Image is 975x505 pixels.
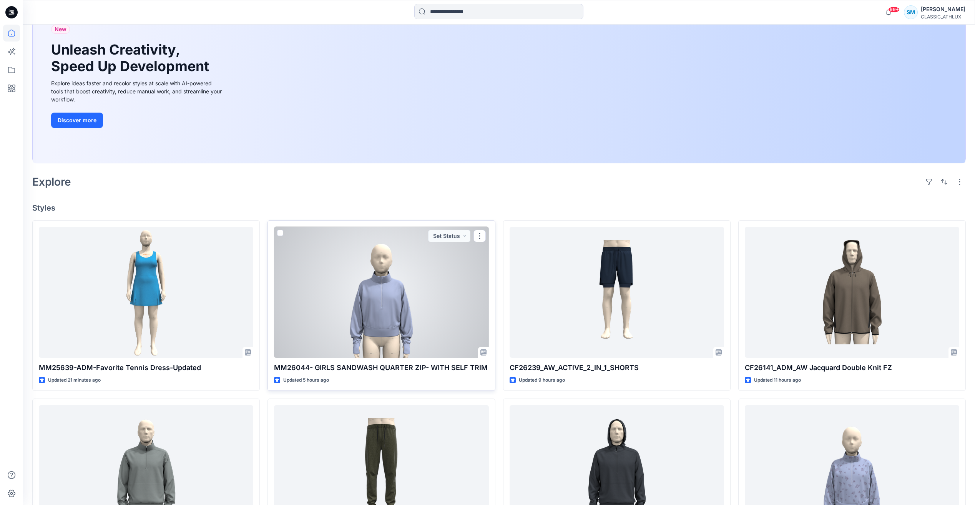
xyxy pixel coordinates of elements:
p: Updated 5 hours ago [283,376,329,384]
p: MM25639-ADM-Favorite Tennis Dress-Updated [39,362,253,373]
a: Discover more [51,113,224,128]
p: MM26044- GIRLS SANDWASH QUARTER ZIP- WITH SELF TRIM [274,362,488,373]
span: 99+ [888,7,900,13]
div: [PERSON_NAME] [921,5,965,14]
p: Updated 21 minutes ago [48,376,101,384]
p: CF26141_ADM_AW Jacquard Double Knit FZ [745,362,959,373]
a: CF26239_AW_ACTIVE_2_IN_1_SHORTS [510,227,724,358]
p: Updated 9 hours ago [519,376,565,384]
div: CLASSIC_ATHLUX [921,14,965,20]
h4: Styles [32,203,966,213]
p: CF26239_AW_ACTIVE_2_IN_1_SHORTS [510,362,724,373]
a: MM26044- GIRLS SANDWASH QUARTER ZIP- WITH SELF TRIM [274,227,488,358]
div: Explore ideas faster and recolor styles at scale with AI-powered tools that boost creativity, red... [51,79,224,103]
a: MM25639-ADM-Favorite Tennis Dress-Updated [39,227,253,358]
div: SM [904,5,918,19]
h1: Unleash Creativity, Speed Up Development [51,42,213,75]
a: CF26141_ADM_AW Jacquard Double Knit FZ [745,227,959,358]
span: New [55,25,66,34]
h2: Explore [32,176,71,188]
p: Updated 11 hours ago [754,376,801,384]
button: Discover more [51,113,103,128]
